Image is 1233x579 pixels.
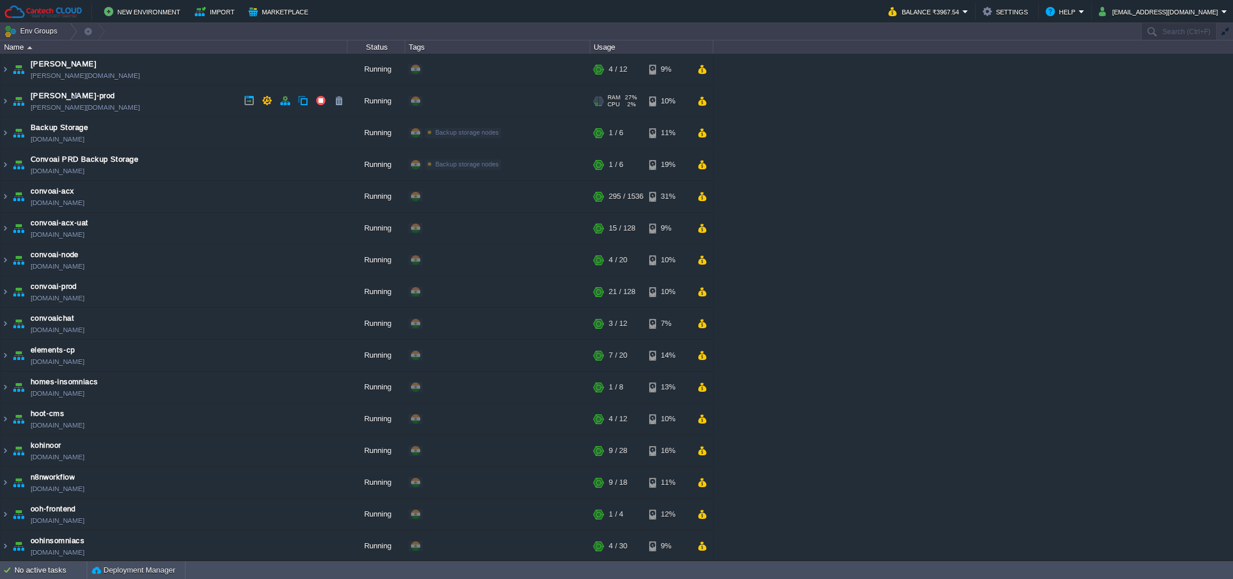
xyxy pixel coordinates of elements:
[31,58,97,70] a: [PERSON_NAME]
[31,281,77,292] span: convoai-prod
[4,23,61,39] button: Env Groups
[608,94,620,101] span: RAM
[31,102,140,113] a: [PERSON_NAME][DOMAIN_NAME]
[649,276,687,307] div: 10%
[1,117,10,149] img: AMDAwAAAACH5BAEAAAAALAAAAAABAAEAAAICRAEAOw==
[609,340,627,371] div: 7 / 20
[406,40,590,54] div: Tags
[347,340,405,371] div: Running
[31,261,84,272] a: [DOMAIN_NAME]
[649,213,687,244] div: 9%
[31,313,74,324] a: convoaichat
[347,530,405,562] div: Running
[609,435,627,466] div: 9 / 28
[609,54,627,85] div: 4 / 12
[649,530,687,562] div: 9%
[347,467,405,498] div: Running
[10,530,27,562] img: AMDAwAAAACH5BAEAAAAALAAAAAABAAEAAAICRAEAOw==
[649,54,687,85] div: 9%
[1,54,10,85] img: AMDAwAAAACH5BAEAAAAALAAAAAABAAEAAAICRAEAOw==
[31,90,115,102] a: [PERSON_NAME]-prod
[1,149,10,180] img: AMDAwAAAACH5BAEAAAAALAAAAAABAAEAAAICRAEAOw==
[347,403,405,435] div: Running
[31,483,84,495] a: [DOMAIN_NAME]
[347,149,405,180] div: Running
[624,101,636,108] span: 2%
[347,372,405,403] div: Running
[31,420,84,431] a: [DOMAIN_NAME]
[1099,5,1221,18] button: [EMAIL_ADDRESS][DOMAIN_NAME]
[1,372,10,403] img: AMDAwAAAACH5BAEAAAAALAAAAAABAAEAAAICRAEAOw==
[31,229,84,240] a: [DOMAIN_NAME]
[435,161,499,168] span: Backup storage nodes
[31,344,75,356] span: elements-cp
[1,244,10,276] img: AMDAwAAAACH5BAEAAAAALAAAAAABAAEAAAICRAEAOw==
[625,94,637,101] span: 27%
[31,292,84,304] a: [DOMAIN_NAME]
[249,5,312,18] button: Marketplace
[649,181,687,212] div: 31%
[649,499,687,530] div: 12%
[10,435,27,466] img: AMDAwAAAACH5BAEAAAAALAAAAAABAAEAAAICRAEAOw==
[609,403,627,435] div: 4 / 12
[27,46,32,49] img: AMDAwAAAACH5BAEAAAAALAAAAAABAAEAAAICRAEAOw==
[31,547,84,558] a: [DOMAIN_NAME]
[10,276,27,307] img: AMDAwAAAACH5BAEAAAAALAAAAAABAAEAAAICRAEAOw==
[983,5,1031,18] button: Settings
[10,372,27,403] img: AMDAwAAAACH5BAEAAAAALAAAAAABAAEAAAICRAEAOw==
[31,197,84,209] a: [DOMAIN_NAME]
[31,472,75,483] a: n8nworkflow
[1,403,10,435] img: AMDAwAAAACH5BAEAAAAALAAAAAABAAEAAAICRAEAOw==
[649,308,687,339] div: 7%
[347,244,405,276] div: Running
[649,117,687,149] div: 11%
[1,276,10,307] img: AMDAwAAAACH5BAEAAAAALAAAAAABAAEAAAICRAEAOw==
[10,117,27,149] img: AMDAwAAAACH5BAEAAAAALAAAAAABAAEAAAICRAEAOw==
[31,376,98,388] span: homes-insomniacs
[1,181,10,212] img: AMDAwAAAACH5BAEAAAAALAAAAAABAAEAAAICRAEAOw==
[10,86,27,117] img: AMDAwAAAACH5BAEAAAAALAAAAAABAAEAAAICRAEAOw==
[1,40,347,54] div: Name
[348,40,405,54] div: Status
[31,133,84,145] span: [DOMAIN_NAME]
[31,185,75,197] a: convoai-acx
[347,276,405,307] div: Running
[608,101,620,108] span: CPU
[609,308,627,339] div: 3 / 12
[649,149,687,180] div: 19%
[1,340,10,371] img: AMDAwAAAACH5BAEAAAAALAAAAAABAAEAAAICRAEAOw==
[31,249,79,261] a: convoai-node
[347,181,405,212] div: Running
[31,535,84,547] a: oohinsomniacs
[10,213,27,244] img: AMDAwAAAACH5BAEAAAAALAAAAAABAAEAAAICRAEAOw==
[609,499,623,530] div: 1 / 4
[31,503,76,515] span: ooh-frontend
[1,213,10,244] img: AMDAwAAAACH5BAEAAAAALAAAAAABAAEAAAICRAEAOw==
[104,5,184,18] button: New Environment
[10,403,27,435] img: AMDAwAAAACH5BAEAAAAALAAAAAABAAEAAAICRAEAOw==
[649,435,687,466] div: 16%
[609,117,623,149] div: 1 / 6
[609,213,635,244] div: 15 / 128
[1046,5,1079,18] button: Help
[347,499,405,530] div: Running
[31,154,138,165] a: Convoai PRD Backup Storage
[1,435,10,466] img: AMDAwAAAACH5BAEAAAAALAAAAAABAAEAAAICRAEAOw==
[195,5,238,18] button: Import
[649,244,687,276] div: 10%
[591,40,713,54] div: Usage
[31,408,64,420] span: hoot-cms
[31,356,84,368] a: [DOMAIN_NAME]
[435,129,499,136] span: Backup storage nodes
[10,499,27,530] img: AMDAwAAAACH5BAEAAAAALAAAAAABAAEAAAICRAEAOw==
[31,70,140,81] a: [PERSON_NAME][DOMAIN_NAME]
[31,440,61,451] a: kohinoor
